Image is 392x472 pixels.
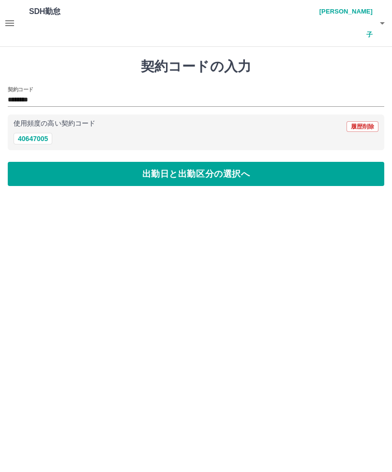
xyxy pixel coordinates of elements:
button: 40647005 [14,133,52,144]
h2: 契約コード [8,86,33,93]
h1: 契約コードの入力 [8,58,384,75]
button: 出勤日と出勤区分の選択へ [8,162,384,186]
button: 履歴削除 [347,121,378,132]
p: 使用頻度の高い契約コード [14,120,95,127]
